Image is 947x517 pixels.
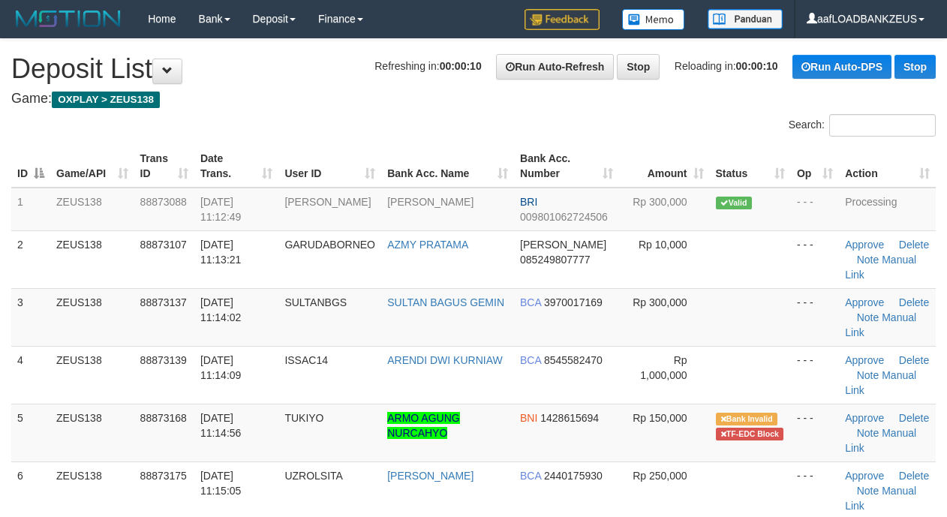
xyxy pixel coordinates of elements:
[633,412,687,424] span: Rp 150,000
[845,239,884,251] a: Approve
[11,404,50,461] td: 5
[675,60,778,72] span: Reloading in:
[617,54,660,80] a: Stop
[200,239,242,266] span: [DATE] 11:13:21
[381,145,514,188] th: Bank Acc. Name: activate to sort column ascending
[11,346,50,404] td: 4
[792,55,891,79] a: Run Auto-DPS
[791,404,839,461] td: - - -
[544,354,603,366] span: Copy 8545582470 to clipboard
[387,196,473,208] a: [PERSON_NAME]
[622,9,685,30] img: Button%20Memo.svg
[140,470,187,482] span: 88873175
[140,354,187,366] span: 88873139
[845,296,884,308] a: Approve
[791,346,839,404] td: - - -
[857,427,879,439] a: Note
[710,145,791,188] th: Status: activate to sort column ascending
[200,470,242,497] span: [DATE] 11:15:05
[520,239,606,251] span: [PERSON_NAME]
[619,145,710,188] th: Amount: activate to sort column ascending
[633,296,687,308] span: Rp 300,000
[899,412,929,424] a: Delete
[50,145,134,188] th: Game/API: activate to sort column ascending
[789,114,936,137] label: Search:
[520,470,541,482] span: BCA
[134,145,194,188] th: Trans ID: activate to sort column ascending
[440,60,482,72] strong: 00:00:10
[52,92,160,108] span: OXPLAY > ZEUS138
[520,254,590,266] span: Copy 085249807777 to clipboard
[11,92,936,107] h4: Game:
[520,211,608,223] span: Copy 009801062724506 to clipboard
[544,470,603,482] span: Copy 2440175930 to clipboard
[387,354,502,366] a: ARENDI DWI KURNIAW
[11,188,50,231] td: 1
[839,145,936,188] th: Action: activate to sort column ascending
[284,412,323,424] span: TUKIYO
[640,354,687,381] span: Rp 1,000,000
[520,354,541,366] span: BCA
[140,296,187,308] span: 88873137
[278,145,381,188] th: User ID: activate to sort column ascending
[140,196,187,208] span: 88873088
[496,54,614,80] a: Run Auto-Refresh
[633,196,687,208] span: Rp 300,000
[284,296,347,308] span: SULTANBGS
[857,311,879,323] a: Note
[284,196,371,208] span: [PERSON_NAME]
[387,296,504,308] a: SULTAN BAGUS GEMIN
[899,239,929,251] a: Delete
[50,404,134,461] td: ZEUS138
[708,9,783,29] img: panduan.png
[520,296,541,308] span: BCA
[514,145,619,188] th: Bank Acc. Number: activate to sort column ascending
[845,369,916,396] a: Manual Link
[791,145,839,188] th: Op: activate to sort column ascending
[387,470,473,482] a: [PERSON_NAME]
[791,230,839,288] td: - - -
[899,354,929,366] a: Delete
[633,470,687,482] span: Rp 250,000
[845,412,884,424] a: Approve
[845,427,916,454] a: Manual Link
[845,485,916,512] a: Manual Link
[894,55,936,79] a: Stop
[857,485,879,497] a: Note
[284,354,328,366] span: ISSAC14
[194,145,279,188] th: Date Trans.: activate to sort column ascending
[845,311,916,338] a: Manual Link
[140,412,187,424] span: 88873168
[200,412,242,439] span: [DATE] 11:14:56
[845,354,884,366] a: Approve
[200,196,242,223] span: [DATE] 11:12:49
[200,354,242,381] span: [DATE] 11:14:09
[857,369,879,381] a: Note
[791,288,839,346] td: - - -
[520,196,537,208] span: BRI
[11,54,936,84] h1: Deposit List
[284,239,375,251] span: GARUDABORNEO
[525,9,600,30] img: Feedback.jpg
[736,60,778,72] strong: 00:00:10
[50,188,134,231] td: ZEUS138
[50,288,134,346] td: ZEUS138
[540,412,599,424] span: Copy 1428615694 to clipboard
[11,145,50,188] th: ID: activate to sort column descending
[50,230,134,288] td: ZEUS138
[857,254,879,266] a: Note
[845,470,884,482] a: Approve
[829,114,936,137] input: Search:
[387,239,468,251] a: AZMY PRATAMA
[140,239,187,251] span: 88873107
[284,470,343,482] span: UZROLSITA
[716,428,784,440] span: Transfer EDC blocked
[899,470,929,482] a: Delete
[716,197,752,209] span: Valid transaction
[11,288,50,346] td: 3
[387,412,459,439] a: ARMO AGUNG NURCAHYO
[716,413,777,425] span: Bank is not match
[544,296,603,308] span: Copy 3970017169 to clipboard
[50,346,134,404] td: ZEUS138
[200,296,242,323] span: [DATE] 11:14:02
